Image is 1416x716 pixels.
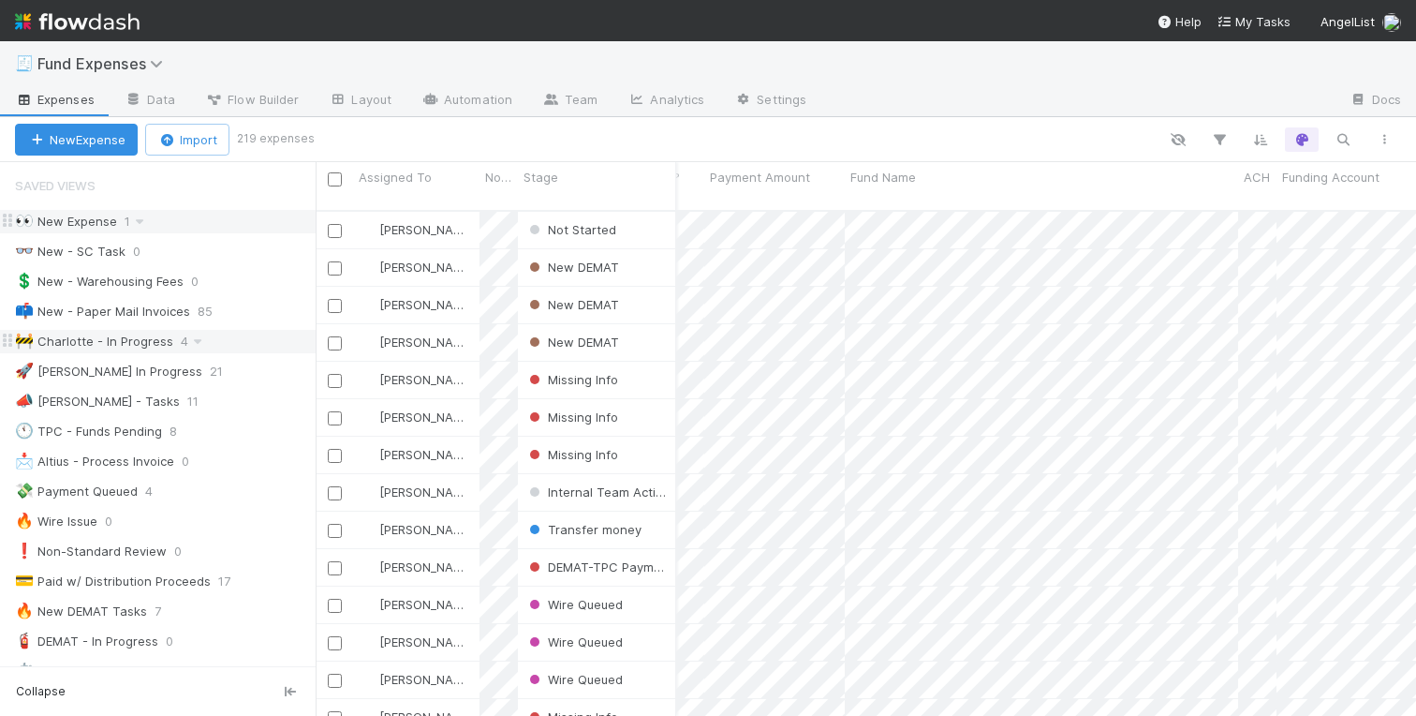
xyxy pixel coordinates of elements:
span: Missing Info [525,372,618,387]
div: [PERSON_NAME] - Tasks [15,390,180,413]
span: 1 [125,210,149,233]
span: Flow Builder [205,90,299,109]
input: Toggle Row Selected [328,599,342,613]
span: Payment Amount [710,168,810,186]
a: Layout [314,86,406,116]
span: Expenses [15,90,95,109]
span: 0 [105,510,131,533]
div: Internal Team Action [525,483,667,501]
div: [PERSON_NAME] [361,595,470,614]
span: Funding Account [1282,168,1379,186]
span: ACH [1244,168,1270,186]
div: [PERSON_NAME] [361,520,470,539]
div: Transfer money [525,520,642,539]
input: Toggle Row Selected [328,636,342,650]
div: New - Paper Mail Invoices [15,300,190,323]
span: 7 [155,600,180,623]
span: 🧾 [15,55,34,71]
a: Team [527,86,612,116]
img: avatar_93b89fca-d03a-423a-b274-3dd03f0a621f.png [361,522,376,537]
span: [PERSON_NAME] [379,559,474,574]
div: Non-Standard Review [15,540,167,563]
div: [PERSON_NAME] [361,370,470,389]
a: Automation [406,86,527,116]
span: [PERSON_NAME] [379,372,474,387]
button: NewExpense [15,124,138,156]
input: Toggle Row Selected [328,299,342,313]
input: Toggle All Rows Selected [328,172,342,186]
span: New DEMAT [525,335,619,350]
span: Saved Views [15,167,96,204]
span: ⏱️ [15,663,34,679]
img: avatar_85e0c86c-7619-463d-9044-e681ba95f3b2.png [361,634,376,649]
div: [PERSON_NAME] In Progress [15,360,202,383]
div: Altius - Process Invoice [15,450,174,473]
input: Toggle Row Selected [328,261,342,276]
div: Not Started [525,220,616,239]
div: [PERSON_NAME] [361,445,470,464]
a: Docs [1335,86,1416,116]
span: [PERSON_NAME] [379,447,474,462]
div: [PERSON_NAME] [361,258,470,276]
div: Payment Queued [15,480,138,503]
img: avatar_abca0ba5-4208-44dd-8897-90682736f166.png [361,260,376,275]
input: Toggle Row Selected [328,524,342,538]
input: Toggle Row Selected [328,486,342,500]
input: Toggle Row Selected [328,336,342,351]
input: Toggle Row Selected [328,224,342,238]
span: 0 [191,270,217,293]
span: [PERSON_NAME] [379,522,474,537]
span: 🔥 [15,513,34,529]
span: Wire Queued [525,672,623,687]
span: 🚀 [15,363,34,379]
span: [PERSON_NAME] [379,634,474,649]
div: Paid w/ Distribution Proceeds [15,570,211,593]
a: Flow Builder [190,86,314,116]
span: AngelList [1320,14,1375,29]
div: [PERSON_NAME] [361,333,470,351]
small: 219 expenses [237,130,315,147]
span: Missing Info [525,447,618,462]
div: Wire Queued [525,670,623,689]
div: Missing Info [525,408,618,426]
span: Wire Queued [525,597,623,612]
div: TPC - Funds Pending [15,420,162,443]
div: New Expense [15,210,117,233]
div: New DEMAT Tasks [15,600,147,623]
span: 📣 [15,393,34,409]
div: [PERSON_NAME] [361,483,470,501]
input: Toggle Row Selected [328,674,342,688]
span: 0 [174,540,200,563]
div: [PERSON_NAME] [361,220,470,239]
span: Fund Name [850,168,916,186]
input: Toggle Row Selected [328,411,342,425]
span: 🧯 [15,633,34,649]
a: My Tasks [1217,12,1291,31]
span: 💸 [15,483,34,499]
img: avatar_abca0ba5-4208-44dd-8897-90682736f166.png [361,335,376,350]
span: Stage [524,168,558,186]
img: avatar_abca0ba5-4208-44dd-8897-90682736f166.png [1382,13,1401,32]
div: Help [1157,12,1202,31]
span: 🕚 [15,423,34,439]
div: DEMAT - In Progress [15,630,158,653]
div: New - SC Task [15,240,125,263]
span: 📫 [15,303,34,319]
img: logo-inverted-e16ddd16eac7371096b0.svg [15,6,140,37]
span: Assigned To [359,168,432,186]
span: Not Started [525,222,616,237]
img: avatar_93b89fca-d03a-423a-b274-3dd03f0a621f.png [361,485,376,500]
span: Fund Expenses [37,54,172,73]
span: [PERSON_NAME] [379,672,474,687]
img: avatar_85e0c86c-7619-463d-9044-e681ba95f3b2.png [361,559,376,574]
img: avatar_93b89fca-d03a-423a-b274-3dd03f0a621f.png [361,372,376,387]
span: Missing Info [525,410,618,425]
img: avatar_abca0ba5-4208-44dd-8897-90682736f166.png [361,222,376,237]
button: Import [145,124,229,156]
span: My Tasks [1217,14,1291,29]
div: Charlotte - In Progress [15,330,173,353]
span: Internal Team Action [525,485,671,500]
div: New DEMAT [525,258,619,276]
div: [PERSON_NAME] [361,295,470,314]
div: Wire Queued [525,595,623,614]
